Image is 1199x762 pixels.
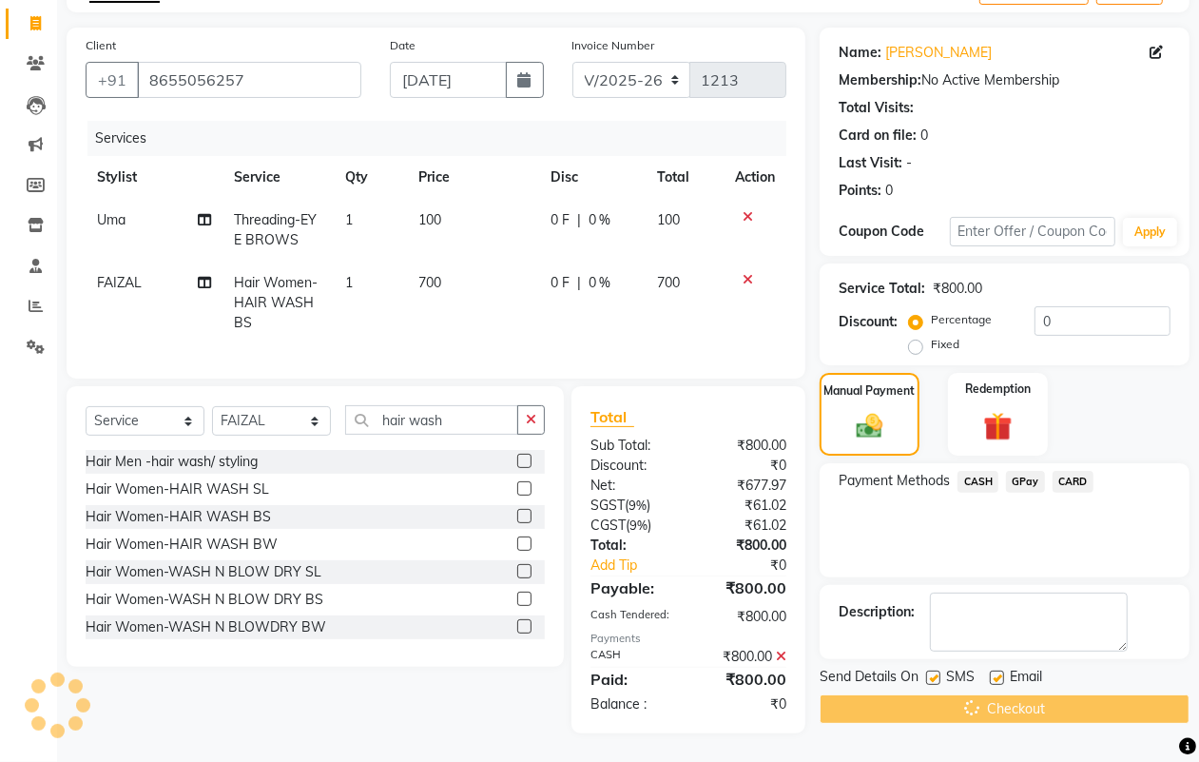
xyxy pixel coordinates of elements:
[839,181,881,201] div: Points:
[629,498,647,513] span: 9%
[848,411,891,441] img: _cash.svg
[885,43,992,63] a: [PERSON_NAME]
[590,517,626,534] span: CGST
[407,156,538,199] th: Price
[345,405,518,435] input: Search or Scan
[222,156,334,199] th: Service
[839,602,915,622] div: Description:
[576,647,688,667] div: CASH
[965,381,1031,398] label: Redemption
[590,631,786,647] div: Payments
[839,153,902,173] div: Last Visit:
[86,62,139,98] button: +91
[1010,667,1042,691] span: Email
[920,126,928,146] div: 0
[234,274,318,331] span: Hair Women-HAIR WASH BS
[576,668,688,691] div: Paid:
[97,211,126,228] span: Uma
[576,456,688,476] div: Discount:
[572,37,655,54] label: Invoice Number
[86,452,258,472] div: Hair Men -hair wash/ styling
[688,647,801,667] div: ₹800.00
[933,279,982,299] div: ₹800.00
[839,312,898,332] div: Discount:
[86,37,116,54] label: Client
[657,274,680,291] span: 700
[629,518,648,533] span: 9%
[688,694,801,714] div: ₹0
[839,43,881,63] div: Name:
[885,181,893,201] div: 0
[137,62,361,98] input: Search by Name/Mobile/Email/Code
[688,607,801,627] div: ₹800.00
[86,479,269,499] div: Hair Women-HAIR WASH SL
[839,222,949,242] div: Coupon Code
[839,126,917,146] div: Card on file:
[646,156,724,199] th: Total
[1053,471,1093,493] span: CARD
[707,556,801,576] div: ₹0
[688,456,801,476] div: ₹0
[577,273,581,293] span: |
[688,516,801,536] div: ₹61.02
[957,471,998,493] span: CASH
[576,607,688,627] div: Cash Tendered:
[820,667,919,691] span: Send Details On
[950,217,1115,246] input: Enter Offer / Coupon Code
[688,476,801,496] div: ₹677.97
[576,576,688,599] div: Payable:
[86,535,278,555] div: Hair Women-HAIR WASH BW
[87,121,801,156] div: Services
[824,382,916,400] label: Manual Payment
[86,590,323,610] div: Hair Women-WASH N BLOW DRY BS
[839,70,1170,90] div: No Active Membership
[975,409,1020,444] img: _gift.svg
[589,273,611,293] span: 0 %
[906,153,912,173] div: -
[577,210,581,230] span: |
[724,156,786,199] th: Action
[657,211,680,228] span: 100
[688,436,801,456] div: ₹800.00
[97,274,142,291] span: FAIZAL
[86,507,271,527] div: Hair Women-HAIR WASH BS
[688,576,801,599] div: ₹800.00
[688,668,801,691] div: ₹800.00
[576,516,688,536] div: ( )
[589,210,611,230] span: 0 %
[86,617,326,637] div: Hair Women-WASH N BLOWDRY BW
[86,156,222,199] th: Stylist
[839,279,925,299] div: Service Total:
[590,407,634,427] span: Total
[334,156,408,199] th: Qty
[551,273,570,293] span: 0 F
[946,667,975,691] span: SMS
[345,274,353,291] span: 1
[418,274,441,291] span: 700
[234,211,317,248] span: Threading-EYE BROWS
[688,496,801,516] div: ₹61.02
[931,311,992,328] label: Percentage
[839,70,921,90] div: Membership:
[576,694,688,714] div: Balance :
[390,37,416,54] label: Date
[345,211,353,228] span: 1
[551,210,570,230] span: 0 F
[576,436,688,456] div: Sub Total:
[931,336,959,353] label: Fixed
[688,536,801,556] div: ₹800.00
[539,156,647,199] th: Disc
[839,98,914,118] div: Total Visits:
[590,497,625,514] span: SGST
[1123,218,1177,246] button: Apply
[418,211,441,228] span: 100
[576,476,688,496] div: Net:
[86,562,321,582] div: Hair Women-WASH N BLOW DRY SL
[576,496,688,516] div: ( )
[576,536,688,556] div: Total:
[1006,471,1045,493] span: GPay
[576,556,707,576] a: Add Tip
[839,471,950,491] span: Payment Methods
